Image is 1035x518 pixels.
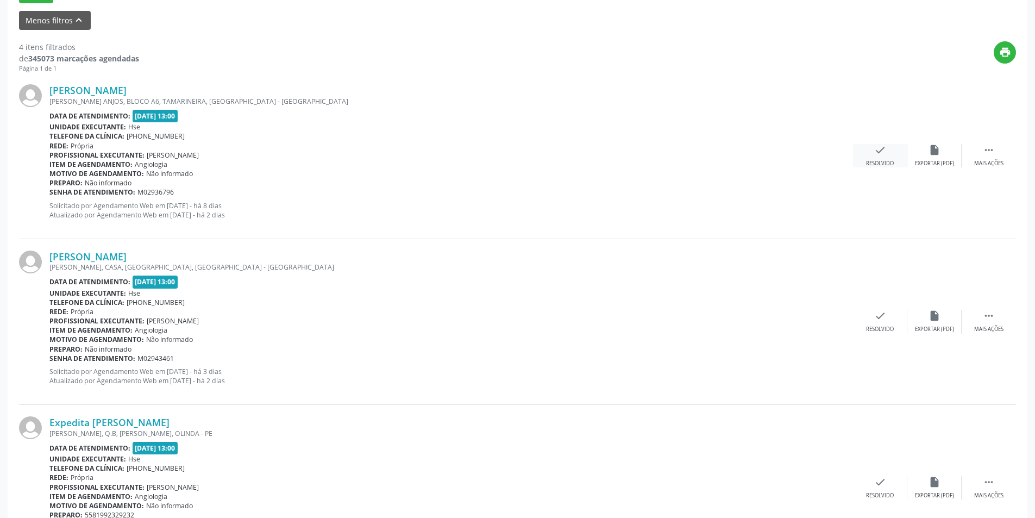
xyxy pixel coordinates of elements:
[929,310,940,322] i: insert_drive_file
[915,326,954,333] div: Exportar (PDF)
[49,326,133,335] b: Item de agendamento:
[866,160,894,167] div: Resolvido
[49,464,124,473] b: Telefone da clínica:
[128,122,140,132] span: Hse
[49,483,145,492] b: Profissional executante:
[49,473,68,482] b: Rede:
[874,144,886,156] i: check
[49,111,130,121] b: Data de atendimento:
[133,276,178,288] span: [DATE] 13:00
[85,345,131,354] span: Não informado
[49,289,126,298] b: Unidade executante:
[49,201,853,220] p: Solicitado por Agendamento Web em [DATE] - há 8 dias Atualizado por Agendamento Web em [DATE] - h...
[135,326,167,335] span: Angiologia
[49,454,126,464] b: Unidade executante:
[49,84,127,96] a: [PERSON_NAME]
[135,160,167,169] span: Angiologia
[983,310,995,322] i: 
[49,277,130,286] b: Data de atendimento:
[49,416,170,428] a: Expedita [PERSON_NAME]
[915,492,954,500] div: Exportar (PDF)
[28,53,139,64] strong: 345073 marcações agendadas
[974,492,1003,500] div: Mais ações
[127,298,185,307] span: [PHONE_NUMBER]
[127,464,185,473] span: [PHONE_NUMBER]
[19,11,91,30] button: Menos filtroskeyboard_arrow_up
[866,326,894,333] div: Resolvido
[19,64,139,73] div: Página 1 de 1
[49,307,68,316] b: Rede:
[49,345,83,354] b: Preparo:
[999,46,1011,58] i: print
[49,444,130,453] b: Data de atendimento:
[49,97,853,106] div: [PERSON_NAME] ANJOS, BLOCO A6, TAMARINEIRA, [GEOGRAPHIC_DATA] - [GEOGRAPHIC_DATA]
[983,476,995,488] i: 
[915,160,954,167] div: Exportar (PDF)
[19,416,42,439] img: img
[147,151,199,160] span: [PERSON_NAME]
[133,110,178,122] span: [DATE] 13:00
[135,492,167,501] span: Angiologia
[866,492,894,500] div: Resolvido
[49,354,135,363] b: Senha de atendimento:
[49,316,145,326] b: Profissional executante:
[49,178,83,188] b: Preparo:
[19,41,139,53] div: 4 itens filtrados
[71,141,93,151] span: Própria
[146,169,193,178] span: Não informado
[71,307,93,316] span: Própria
[874,310,886,322] i: check
[49,188,135,197] b: Senha de atendimento:
[146,335,193,344] span: Não informado
[49,141,68,151] b: Rede:
[85,178,131,188] span: Não informado
[19,53,139,64] div: de
[49,122,126,132] b: Unidade executante:
[929,144,940,156] i: insert_drive_file
[994,41,1016,64] button: print
[49,263,853,272] div: [PERSON_NAME], CASA, [GEOGRAPHIC_DATA], [GEOGRAPHIC_DATA] - [GEOGRAPHIC_DATA]
[49,151,145,160] b: Profissional executante:
[49,298,124,307] b: Telefone da clínica:
[49,160,133,169] b: Item de agendamento:
[49,169,144,178] b: Motivo de agendamento:
[49,429,853,438] div: [PERSON_NAME], Q.B, [PERSON_NAME], OLINDA - PE
[71,473,93,482] span: Própria
[974,326,1003,333] div: Mais ações
[147,316,199,326] span: [PERSON_NAME]
[137,354,174,363] span: M02943461
[19,84,42,107] img: img
[49,492,133,501] b: Item de agendamento:
[137,188,174,197] span: M02936796
[133,442,178,454] span: [DATE] 13:00
[146,501,193,510] span: Não informado
[128,289,140,298] span: Hse
[19,251,42,273] img: img
[49,132,124,141] b: Telefone da clínica:
[49,367,853,385] p: Solicitado por Agendamento Web em [DATE] - há 3 dias Atualizado por Agendamento Web em [DATE] - h...
[128,454,140,464] span: Hse
[974,160,1003,167] div: Mais ações
[73,14,85,26] i: keyboard_arrow_up
[49,335,144,344] b: Motivo de agendamento:
[983,144,995,156] i: 
[49,501,144,510] b: Motivo de agendamento:
[127,132,185,141] span: [PHONE_NUMBER]
[147,483,199,492] span: [PERSON_NAME]
[874,476,886,488] i: check
[49,251,127,263] a: [PERSON_NAME]
[929,476,940,488] i: insert_drive_file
